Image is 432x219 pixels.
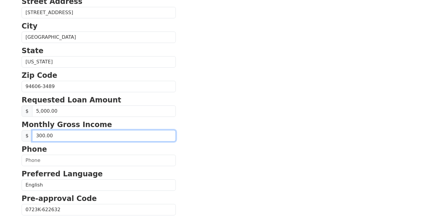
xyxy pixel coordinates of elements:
input: Phone [22,155,176,166]
input: City [22,32,176,43]
input: Monthly Gross Income [32,130,176,141]
strong: Pre-approval Code [22,194,97,203]
strong: State [22,47,43,55]
input: Pre-approval Code [22,204,176,215]
input: Street Address [22,7,176,18]
input: Requested Loan Amount [32,105,176,117]
strong: City [22,22,37,30]
strong: Requested Loan Amount [22,96,121,104]
input: Zip Code [22,81,176,92]
strong: Phone [22,145,47,154]
span: $ [22,130,32,141]
strong: Preferred Language [22,170,103,178]
p: Monthly Gross Income [22,119,176,130]
strong: Zip Code [22,71,57,80]
span: $ [22,105,32,117]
